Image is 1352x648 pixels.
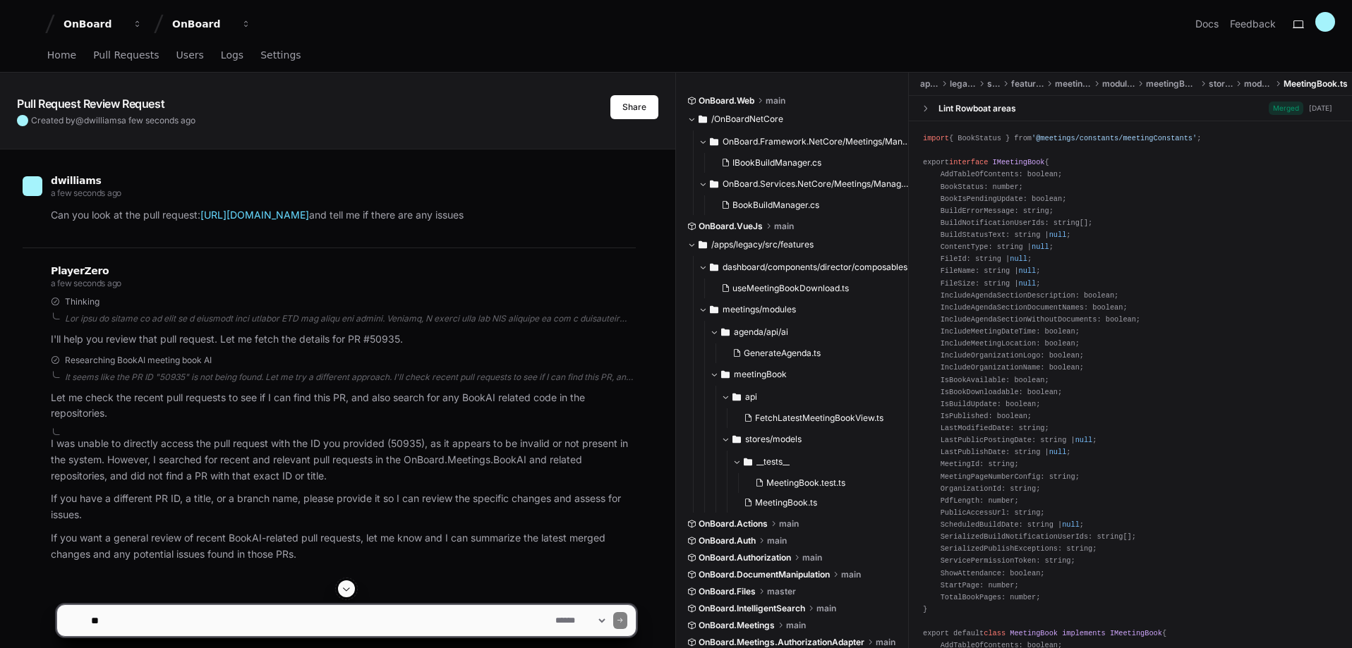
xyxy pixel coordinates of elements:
[950,78,976,90] span: legacy
[17,97,164,111] app-text-character-animate: Pull Request Review Request
[1195,17,1219,31] a: Docs
[1244,78,1272,90] span: models
[699,552,791,563] span: OnBoard.Authorization
[1062,520,1080,529] span: null
[47,39,76,72] a: Home
[1011,78,1044,90] span: features
[732,283,849,294] span: useMeetingBookDownload.ts
[699,130,910,153] button: OnBoard.Framework.NetCore/Meetings/Managers
[734,326,788,338] span: agenda/api/ai
[51,278,121,288] span: a few seconds ago
[51,331,636,348] p: I'll help you review that pull request. Let me fetch the details for PR #50935.
[711,114,783,125] span: /OnBoardNetCore
[732,157,821,169] span: IBookBuildManager.cs
[65,355,212,366] span: Researching BookAI meeting book AI
[1019,267,1037,275] span: null
[721,324,730,341] svg: Directory
[745,434,802,445] span: stores/models
[51,390,636,422] p: Let me check the recent pull requests to see if I can find this PR, and also search for any BookA...
[1049,448,1067,456] span: null
[802,552,822,563] span: main
[699,535,756,546] span: OnBoard.Auth
[732,200,819,211] span: BookBuildManager.cs
[732,431,741,448] svg: Directory
[734,369,787,380] span: meetingBook
[699,221,763,232] span: OnBoard.VueJs
[31,115,195,126] span: Created by
[766,95,785,106] span: main
[1019,279,1037,288] span: null
[1269,102,1303,115] span: Merged
[721,366,730,383] svg: Directory
[841,569,861,580] span: main
[1055,78,1091,90] span: meetings
[744,348,821,359] span: GenerateAgenda.ts
[723,178,910,190] span: OnBoard.Services.NetCore/Meetings/Managers
[687,108,898,130] button: /OnBoardNetCore
[710,133,718,150] svg: Directory
[766,477,845,489] span: MeetingBook.test.ts
[1049,231,1067,239] span: null
[755,497,817,508] span: MeetingBook.ts
[732,451,907,473] button: __tests__
[1309,103,1332,114] div: [DATE]
[721,428,907,451] button: stores/models
[51,207,636,224] p: Can you look at the pull request: and tell me if there are any issues
[745,391,757,403] span: api
[710,301,718,318] svg: Directory
[987,78,1000,90] span: src
[121,115,195,126] span: a few seconds ago
[699,298,907,321] button: meetings/modules
[610,95,658,119] button: Share
[51,267,109,275] span: PlayerZero
[176,51,204,59] span: Users
[779,518,799,530] span: main
[64,17,124,31] div: OnBoard
[1075,436,1093,444] span: null
[710,321,907,343] button: agenda/api/ai
[732,389,741,405] svg: Directory
[993,158,1045,166] span: IMeetingBook
[710,259,718,276] svg: Directory
[1032,134,1197,142] span: '@meetings/constants/meetingConstants'
[699,95,754,106] span: OnBoard.Web
[774,221,794,232] span: main
[172,17,233,31] div: OnBoard
[749,473,899,493] button: MeetingBook.test.ts
[76,115,84,126] span: @
[711,239,814,250] span: /apps/legacy/src/features
[723,304,796,315] span: meetings/modules
[221,39,243,72] a: Logs
[260,51,301,59] span: Settings
[51,491,636,523] p: If you have a different PR ID, a title, or a branch name, please provide it so I can review the s...
[723,262,907,273] span: dashboard/components/director/composables
[699,173,910,195] button: OnBoard.Services.NetCore/Meetings/Managers
[721,386,907,408] button: api
[200,209,309,221] a: [URL][DOMAIN_NAME]
[1146,78,1197,90] span: meetingBook
[167,11,257,37] button: OnBoard
[699,256,907,279] button: dashboard/components/director/composables
[699,236,707,253] svg: Directory
[221,51,243,59] span: Logs
[51,436,636,484] p: I was unable to directly access the pull request with the ID you provided (50935), as it appears ...
[1010,255,1027,263] span: null
[51,530,636,563] p: If you want a general review of recent BookAI-related pull requests, let me know and I can summar...
[1284,78,1348,90] span: MeetingBook.ts
[744,453,752,470] svg: Directory
[920,78,938,90] span: apps
[716,153,901,173] button: IBookBuildManager.cs
[93,39,159,72] a: Pull Requests
[51,175,101,186] span: dwilliams
[738,408,899,428] button: FetchLatestMeetingBookView.ts
[687,233,898,256] button: /apps/legacy/src/features
[176,39,204,72] a: Users
[756,456,790,467] span: __tests__
[65,313,636,324] div: Lor ipsu do sitame co ad elit se d eiusmodt inci utlabor ETD mag aliqu eni admini. Veniamq, N exe...
[727,343,899,363] button: GenerateAgenda.ts
[923,134,949,142] span: import
[755,412,883,424] span: FetchLatestMeetingBookView.ts
[93,51,159,59] span: Pull Requests
[767,535,787,546] span: main
[47,51,76,59] span: Home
